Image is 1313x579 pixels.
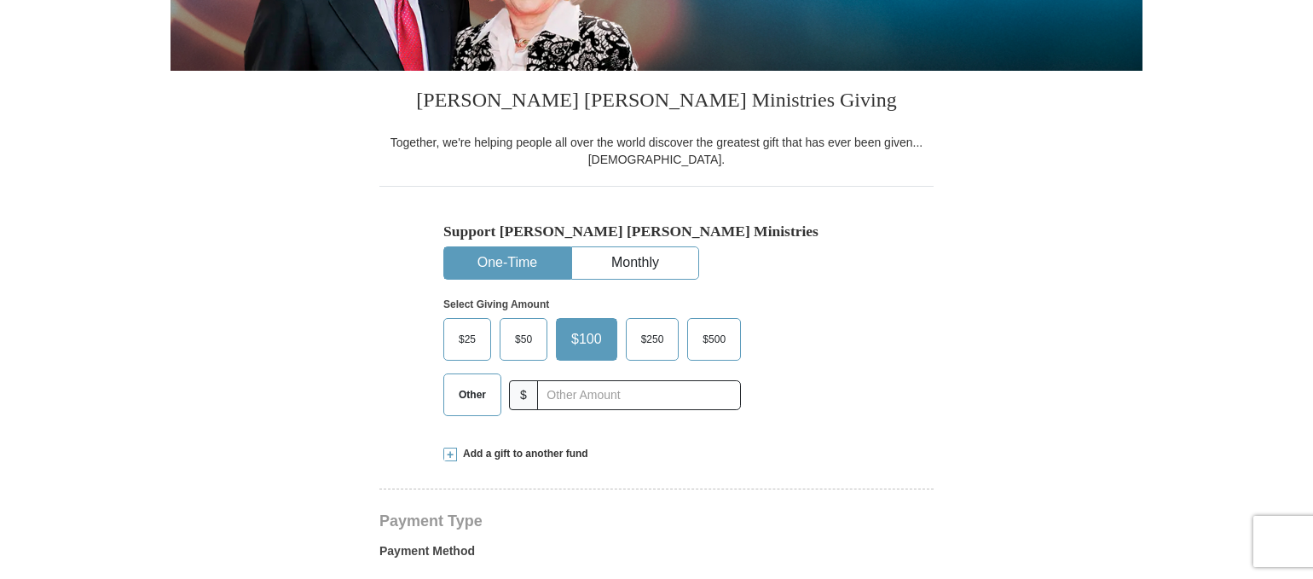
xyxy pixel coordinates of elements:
[572,247,698,279] button: Monthly
[509,380,538,410] span: $
[506,327,541,352] span: $50
[379,514,934,528] h4: Payment Type
[379,542,934,568] label: Payment Method
[379,71,934,134] h3: [PERSON_NAME] [PERSON_NAME] Ministries Giving
[443,298,549,310] strong: Select Giving Amount
[450,327,484,352] span: $25
[694,327,734,352] span: $500
[537,380,741,410] input: Other Amount
[379,134,934,168] div: Together, we're helping people all over the world discover the greatest gift that has ever been g...
[450,382,495,408] span: Other
[563,327,610,352] span: $100
[444,247,570,279] button: One-Time
[443,223,870,240] h5: Support [PERSON_NAME] [PERSON_NAME] Ministries
[457,447,588,461] span: Add a gift to another fund
[633,327,673,352] span: $250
